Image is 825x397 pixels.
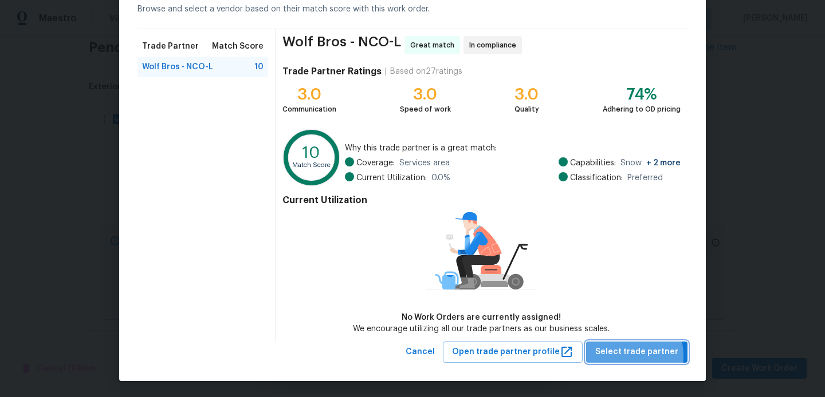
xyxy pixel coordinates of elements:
[400,104,451,115] div: Speed of work
[142,61,213,73] span: Wolf Bros - NCO-L
[282,104,336,115] div: Communication
[603,104,681,115] div: Adhering to OD pricing
[353,323,610,335] div: We encourage utilizing all our trade partners as our business scales.
[431,172,450,184] span: 0.0 %
[410,39,459,51] span: Great match
[646,159,681,167] span: + 2 more
[282,89,336,100] div: 3.0
[406,345,435,359] span: Cancel
[282,66,382,77] h4: Trade Partner Ratings
[627,172,663,184] span: Preferred
[620,157,681,169] span: Snow
[142,41,199,52] span: Trade Partner
[292,162,331,168] text: Match Score
[469,39,521,51] span: In compliance
[345,142,681,154] span: Why this trade partner is a great match:
[570,172,623,184] span: Classification:
[401,342,439,363] button: Cancel
[356,172,427,184] span: Current Utilization:
[595,345,678,359] span: Select trade partner
[452,345,573,359] span: Open trade partner profile
[399,157,450,169] span: Services area
[282,36,401,54] span: Wolf Bros - NCO-L
[282,194,681,206] h4: Current Utilization
[400,89,451,100] div: 3.0
[443,342,583,363] button: Open trade partner profile
[212,41,264,52] span: Match Score
[586,342,687,363] button: Select trade partner
[570,157,616,169] span: Capabilities:
[353,312,610,323] div: No Work Orders are currently assigned!
[603,89,681,100] div: 74%
[382,66,390,77] div: |
[254,61,264,73] span: 10
[390,66,462,77] div: Based on 27 ratings
[356,157,395,169] span: Coverage:
[514,104,539,115] div: Quality
[514,89,539,100] div: 3.0
[302,145,320,161] text: 10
